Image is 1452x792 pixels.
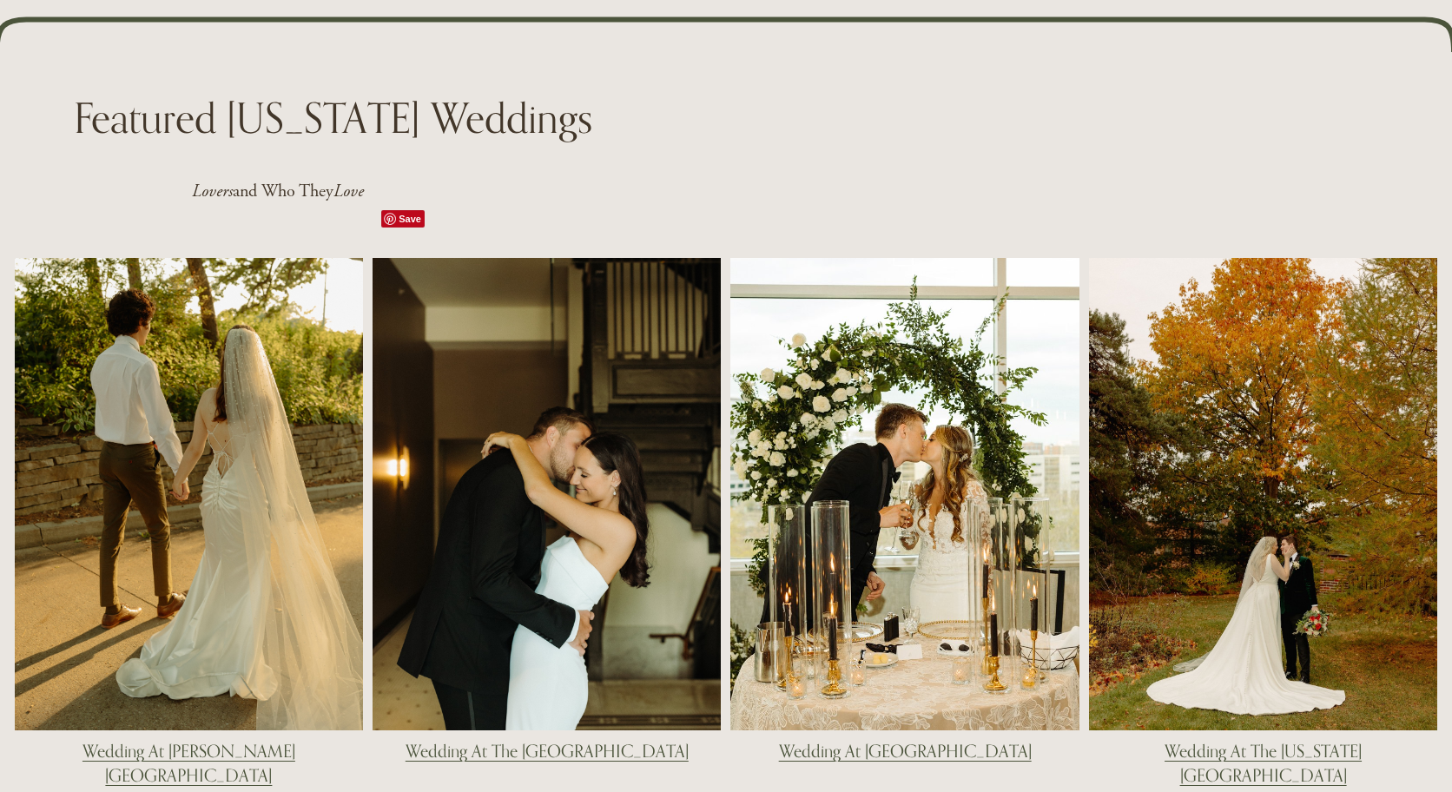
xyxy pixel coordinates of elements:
p: and Who They [74,178,482,206]
a: Pin it! [381,210,425,228]
em: Lovers [192,181,233,202]
a: Wedding At [GEOGRAPHIC_DATA] [779,741,1032,762]
a: Wedding At The [GEOGRAPHIC_DATA] [406,741,689,762]
a: Wedding At The [US_STATE][GEOGRAPHIC_DATA] [1165,741,1362,786]
a: Wedding At [PERSON_NAME][GEOGRAPHIC_DATA] [82,741,295,786]
em: Love [333,181,364,202]
h2: Featured [US_STATE] Weddings [74,97,592,139]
